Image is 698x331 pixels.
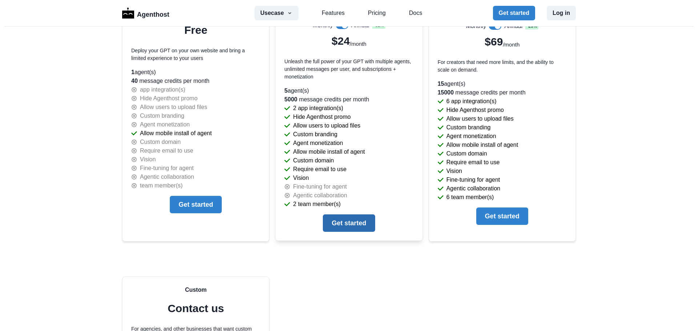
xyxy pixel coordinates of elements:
[140,85,185,94] p: app integration(s)
[131,47,260,62] p: Deploy your GPT on your own website and bring a limited experience to your users
[284,88,288,94] span: 5
[323,214,375,232] button: Get started
[284,86,413,95] p: agent(s)
[438,89,454,96] span: 15000
[446,167,462,175] p: Vision
[131,69,135,75] span: 1
[284,58,413,81] p: Unleash the full power of your GPT with multiple agents, unlimited messages per user, and subscri...
[140,181,182,190] p: team member(s)
[131,68,260,77] p: agent(s)
[446,184,501,193] p: Agentic collaboration
[140,173,194,181] p: Agentic collaboration
[368,9,386,17] a: Pricing
[170,196,222,213] button: Get started
[293,113,350,121] p: Hide Agenthost promo
[446,149,487,158] p: Custom domain
[446,158,500,167] p: Require email to use
[438,80,567,88] p: agent(s)
[446,193,494,202] p: 6 team member(s)
[131,78,138,84] span: 40
[131,77,260,85] p: message credits per month
[140,138,181,146] p: Custom domain
[185,286,207,294] p: Custom
[293,121,360,130] p: Allow users to upload files
[293,139,343,148] p: Agent monetization
[446,106,504,114] p: Hide Agenthost promo
[293,148,365,156] p: Allow mobile install of agent
[168,300,224,316] p: Contact us
[293,191,347,200] p: Agentic collaboration
[446,97,497,106] p: 6 app integration(s)
[140,146,193,155] p: Require email to use
[122,8,134,19] img: Logo
[350,40,366,48] p: /month
[140,120,190,129] p: Agent monetization
[140,164,194,173] p: Fine-tuning for agent
[332,33,350,49] p: $24
[293,182,347,191] p: Fine-tuning for agent
[485,33,503,50] p: $69
[446,175,500,184] p: Fine-tuning for agent
[446,123,491,132] p: Custom branding
[137,7,169,20] p: Agenthost
[493,6,535,20] button: Get started
[140,129,212,138] p: Allow mobile install of agent
[140,155,156,164] p: Vision
[409,9,422,17] a: Docs
[446,132,496,141] p: Agent monetization
[503,41,520,49] p: /month
[140,112,184,120] p: Custom branding
[293,174,309,182] p: Vision
[476,207,528,225] button: Get started
[293,156,334,165] p: Custom domain
[438,81,444,87] span: 15
[293,104,343,113] p: 2 app integration(s)
[438,58,567,74] p: For creators that need more limits, and the ability to scale on demand.
[322,9,345,17] a: Features
[446,114,514,123] p: Allow users to upload files
[254,6,298,20] button: Usecase
[140,103,207,112] p: Allow users to upload files
[184,22,207,38] p: Free
[140,94,197,103] p: Hide Agenthost promo
[122,7,169,20] a: LogoAgenthost
[547,6,576,20] button: Log in
[293,165,346,174] p: Require email to use
[438,88,567,97] p: message credits per month
[446,141,518,149] p: Allow mobile install of agent
[284,96,297,102] span: 5000
[284,95,413,104] p: message credits per month
[293,200,341,209] p: 2 team member(s)
[293,130,337,139] p: Custom branding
